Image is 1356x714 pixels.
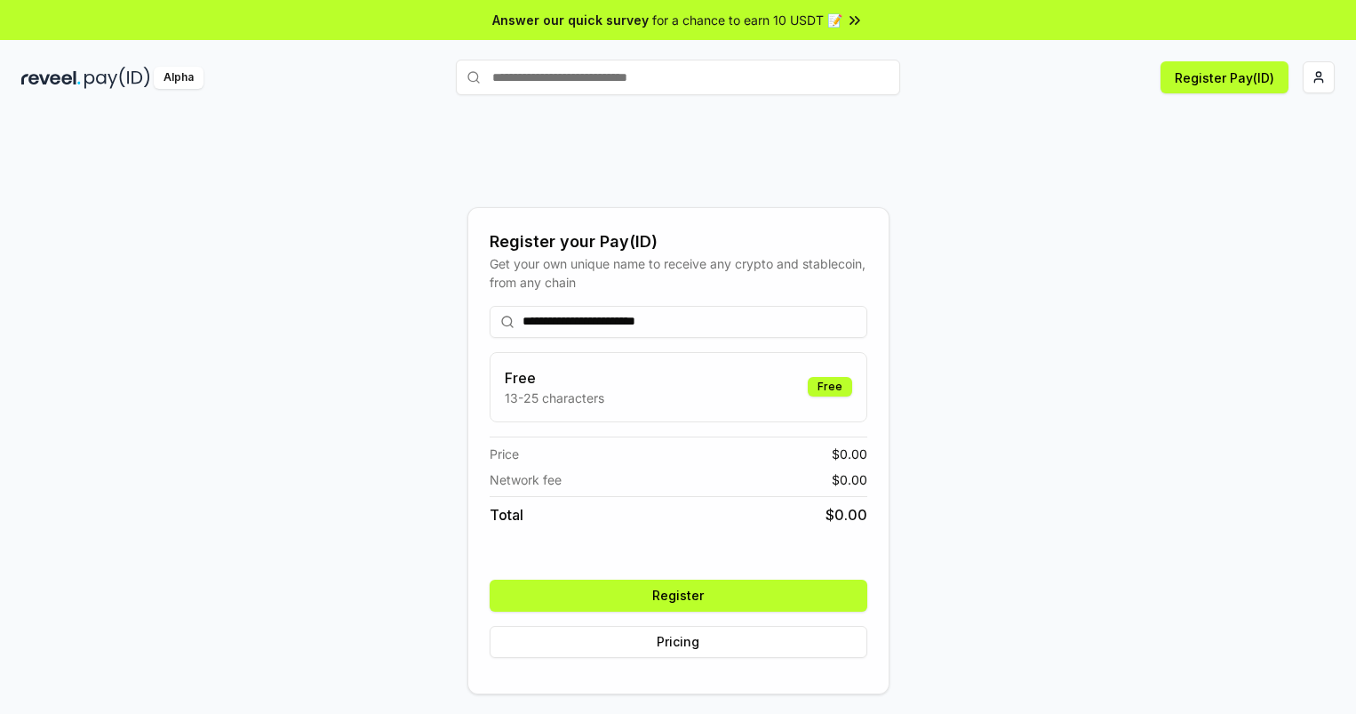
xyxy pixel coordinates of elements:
[808,377,852,397] div: Free
[490,229,867,254] div: Register your Pay(ID)
[832,445,867,463] span: $ 0.00
[505,367,604,389] h3: Free
[490,580,867,612] button: Register
[1161,61,1288,93] button: Register Pay(ID)
[832,470,867,489] span: $ 0.00
[490,254,867,292] div: Get your own unique name to receive any crypto and stablecoin, from any chain
[154,67,203,89] div: Alpha
[826,504,867,525] span: $ 0.00
[490,445,519,463] span: Price
[490,504,523,525] span: Total
[490,470,562,489] span: Network fee
[490,626,867,658] button: Pricing
[652,11,842,29] span: for a chance to earn 10 USDT 📝
[21,67,81,89] img: reveel_dark
[492,11,649,29] span: Answer our quick survey
[505,389,604,407] p: 13-25 characters
[84,67,150,89] img: pay_id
